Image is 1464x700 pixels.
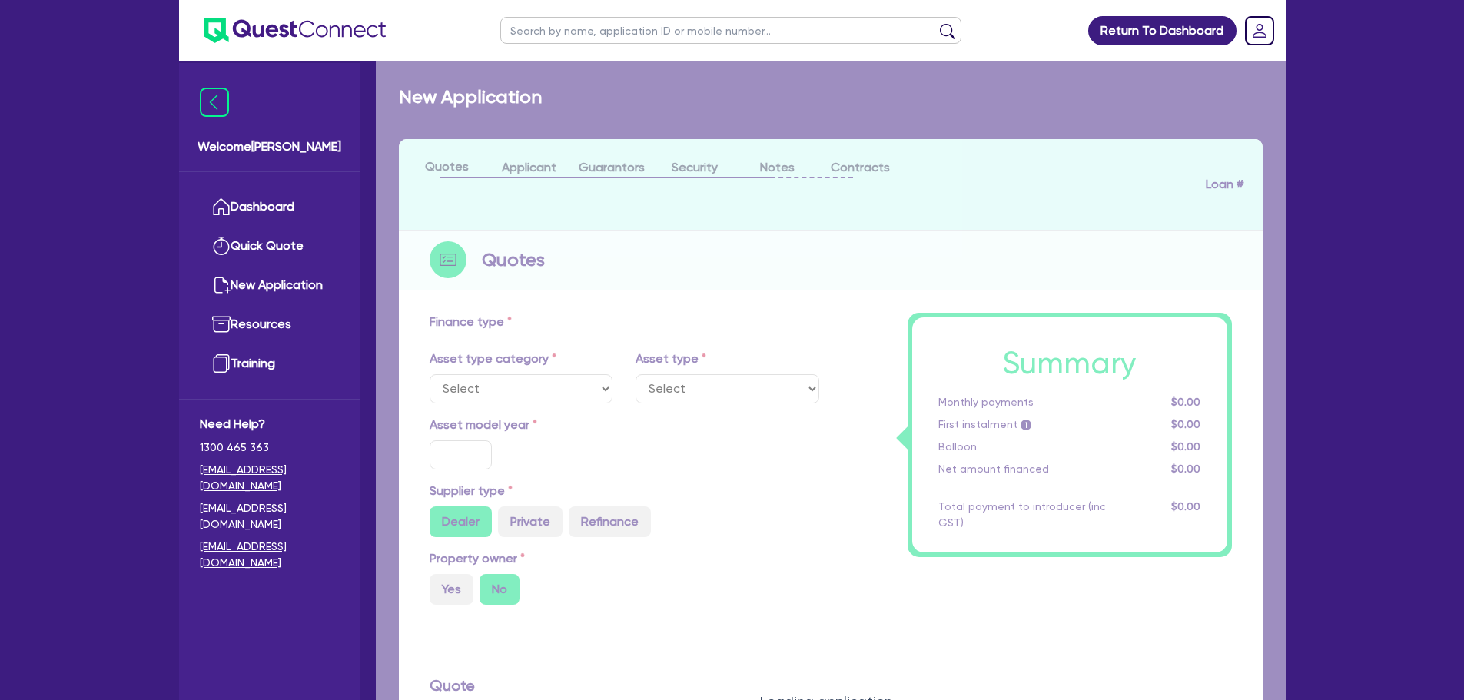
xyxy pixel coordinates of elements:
[200,462,339,494] a: [EMAIL_ADDRESS][DOMAIN_NAME]
[1240,11,1280,51] a: Dropdown toggle
[212,237,231,255] img: quick-quote
[212,354,231,373] img: training
[212,276,231,294] img: new-application
[200,440,339,456] span: 1300 465 363
[200,88,229,117] img: icon-menu-close
[200,187,339,227] a: Dashboard
[200,539,339,571] a: [EMAIL_ADDRESS][DOMAIN_NAME]
[200,227,339,266] a: Quick Quote
[204,18,386,43] img: quest-connect-logo-blue
[198,138,341,156] span: Welcome [PERSON_NAME]
[200,266,339,305] a: New Application
[200,344,339,383] a: Training
[200,415,339,433] span: Need Help?
[212,315,231,333] img: resources
[500,17,961,44] input: Search by name, application ID or mobile number...
[1088,16,1237,45] a: Return To Dashboard
[200,305,339,344] a: Resources
[200,500,339,532] a: [EMAIL_ADDRESS][DOMAIN_NAME]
